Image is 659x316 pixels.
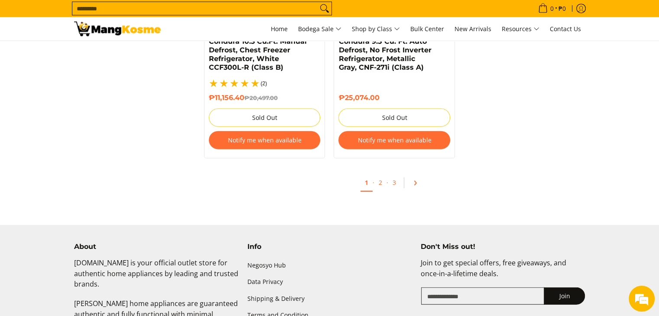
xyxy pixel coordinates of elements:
button: Sold Out [338,109,450,127]
a: 2 [374,174,386,191]
span: Shop by Class [352,24,400,35]
span: 5.0 / 5.0 based on 2 reviews [209,78,261,89]
img: Bodega Sale Refrigerator l Mang Kosme: Home Appliances Warehouse Sale [74,22,161,36]
a: Condura 9.5 Cu. Ft. Auto Defrost, No Frost Inverter Refrigerator, Metallic Gray, CNF-271i (Class A) [338,37,431,71]
span: Resources [502,24,539,35]
h4: Don't Miss out! [420,242,585,251]
h4: Info [247,242,412,251]
span: New Arrivals [454,25,491,33]
span: Contact Us [550,25,581,33]
h6: ₱25,074.00 [338,94,450,102]
span: 0 [549,6,555,12]
button: Search [318,2,331,15]
span: (2) [261,81,267,86]
span: Bulk Center [410,25,444,33]
h4: About [74,242,239,251]
span: Bodega Sale [298,24,341,35]
a: Contact Us [545,17,585,41]
button: Notify me when available [209,131,321,149]
nav: Main Menu [169,17,585,41]
del: ₱20,497.00 [244,94,278,101]
h6: ₱11,156.40 [209,94,321,102]
a: 1 [360,174,373,192]
button: Sold Out [209,109,321,127]
a: Home [266,17,292,41]
span: · [386,178,388,187]
p: [DOMAIN_NAME] is your official outlet store for authentic home appliances by leading and trusted ... [74,258,239,298]
a: Negosyo Hub [247,258,412,274]
a: Data Privacy [247,274,412,290]
span: • [536,4,568,13]
a: Shipping & Delivery [247,290,412,307]
p: Join to get special offers, free giveaways, and once-in-a-lifetime deals. [420,258,585,288]
a: Resources [497,17,544,41]
a: Condura 10.3 Cu.Ft. Manual Defrost, Chest Freezer Refrigerator, White CCF300L-R (Class B) [209,37,307,71]
a: Bodega Sale [294,17,346,41]
a: Shop by Class [347,17,404,41]
a: Bulk Center [406,17,448,41]
button: Join [544,287,585,305]
button: Notify me when available [338,131,450,149]
span: ₱0 [557,6,567,12]
span: Home [271,25,288,33]
ul: Pagination [200,171,590,199]
a: 3 [388,174,400,191]
span: · [373,178,374,187]
a: New Arrivals [450,17,496,41]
